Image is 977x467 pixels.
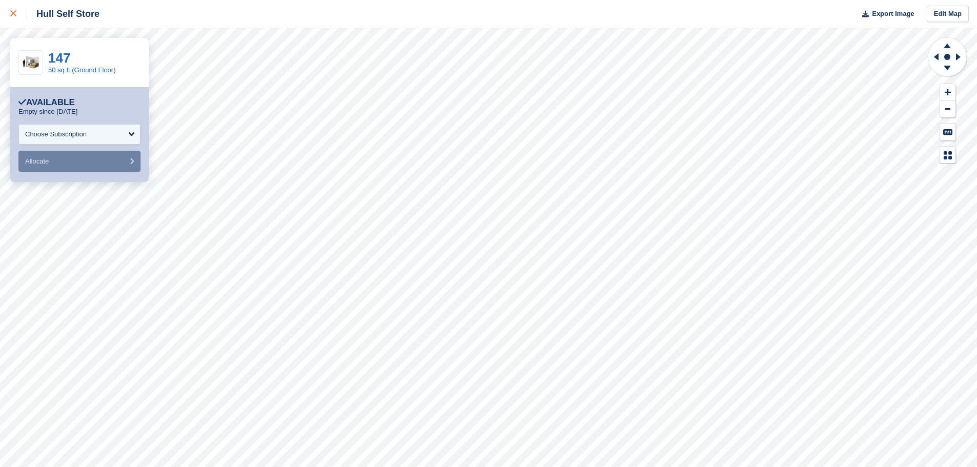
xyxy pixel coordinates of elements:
[25,157,49,165] span: Allocate
[19,54,43,72] img: 50-sqft-unit.jpg
[940,84,955,101] button: Zoom In
[25,129,87,139] div: Choose Subscription
[27,8,99,20] div: Hull Self Store
[18,151,141,172] button: Allocate
[940,101,955,118] button: Zoom Out
[48,50,70,66] a: 147
[940,147,955,164] button: Map Legend
[18,97,75,108] div: Available
[927,6,969,23] a: Edit Map
[872,9,914,19] span: Export Image
[48,66,116,74] a: 50 sq ft (Ground Floor)
[940,124,955,140] button: Keyboard Shortcuts
[856,6,914,23] button: Export Image
[18,108,77,116] p: Empty since [DATE]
